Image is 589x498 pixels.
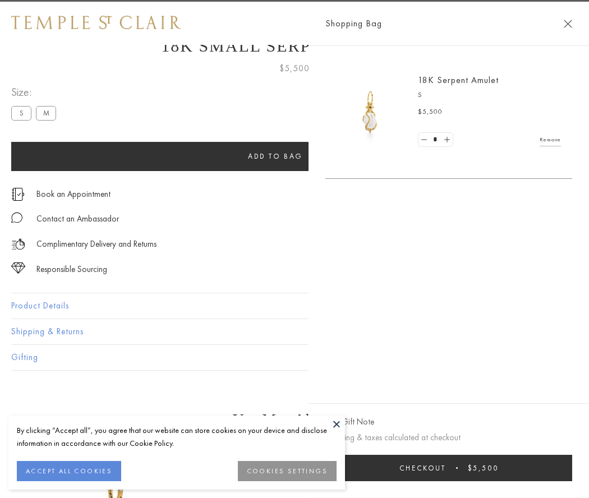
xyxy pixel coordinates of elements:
a: Book an Appointment [36,188,111,200]
button: Checkout $5,500 [325,455,572,481]
button: Add to bag [11,142,540,171]
a: Remove [540,133,561,146]
label: M [36,106,56,120]
button: Shipping & Returns [11,319,578,344]
img: icon_sourcing.svg [11,262,25,274]
span: Shopping Bag [325,16,382,31]
button: ACCEPT ALL COOKIES [17,461,121,481]
span: $5,500 [468,463,499,473]
button: Gifting [11,345,578,370]
a: Set quantity to 2 [441,133,452,147]
button: COOKIES SETTINGS [238,461,337,481]
span: Checkout [399,463,446,473]
span: Add to bag [248,151,303,161]
p: Shipping & taxes calculated at checkout [325,431,572,445]
span: $5,500 [418,107,443,118]
div: Contact an Ambassador [36,212,119,226]
h3: You May Also Like [28,411,561,428]
div: Responsible Sourcing [36,262,107,276]
button: Add Gift Note [325,415,374,429]
a: 18K Serpent Amulet [418,74,499,86]
img: P51836-E11SERPPV [337,79,404,146]
img: icon_appointment.svg [11,188,25,201]
p: S [418,90,561,101]
img: icon_delivery.svg [11,237,25,251]
label: S [11,106,31,120]
a: Set quantity to 0 [418,133,430,147]
span: $5,500 [279,61,310,76]
h1: 18K Small Serpent Amulet [11,36,578,56]
span: Size: [11,83,61,102]
button: Close Shopping Bag [564,20,572,28]
p: Complimentary Delivery and Returns [36,237,157,251]
div: By clicking “Accept all”, you agree that our website can store cookies on your device and disclos... [17,424,337,450]
img: Temple St. Clair [11,16,181,29]
button: Product Details [11,293,578,319]
img: MessageIcon-01_2.svg [11,212,22,223]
